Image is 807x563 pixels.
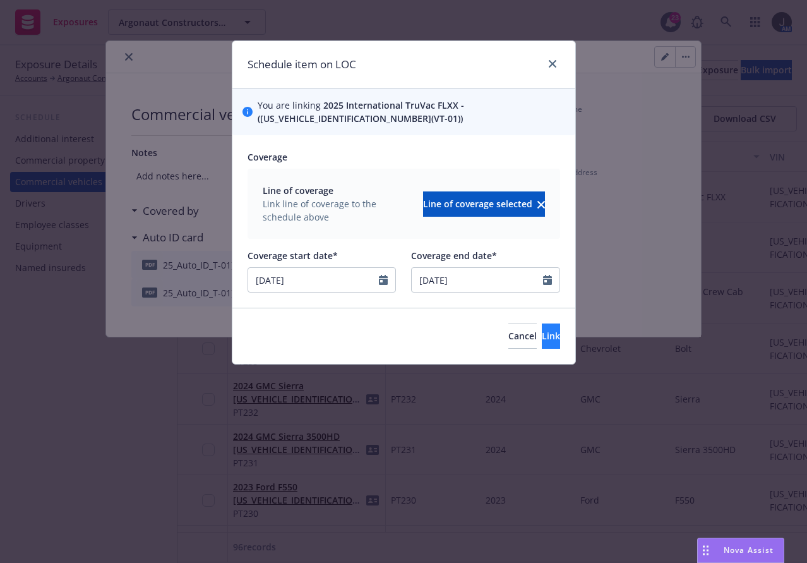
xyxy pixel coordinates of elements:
[423,191,545,217] button: Line of coverage selectedclear selection
[258,99,565,125] span: You are linking
[423,198,532,210] span: Line of coverage selected
[263,184,415,197] span: Line of coverage
[545,56,560,71] a: close
[412,268,543,292] input: MM/DD/YYYY
[508,324,537,349] button: Cancel
[379,275,388,285] svg: Calendar
[543,275,552,285] svg: Calendar
[248,250,338,262] span: Coverage start date*
[258,99,464,124] span: 2025 International TruVac FLXX - ([US_VEHICLE_IDENTIFICATION_NUMBER](VT-01))
[542,324,560,349] button: Link
[248,56,356,73] h1: Schedule item on LOC
[542,330,560,342] span: Link
[537,201,545,209] svg: clear selection
[697,538,784,563] button: Nova Assist
[411,250,497,262] span: Coverage end date*
[248,268,380,292] input: MM/DD/YYYY
[698,538,714,562] div: Drag to move
[248,151,287,163] span: Coverage
[724,545,774,555] span: Nova Assist
[263,197,415,224] span: Link line of coverage to the schedule above
[508,330,537,342] span: Cancel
